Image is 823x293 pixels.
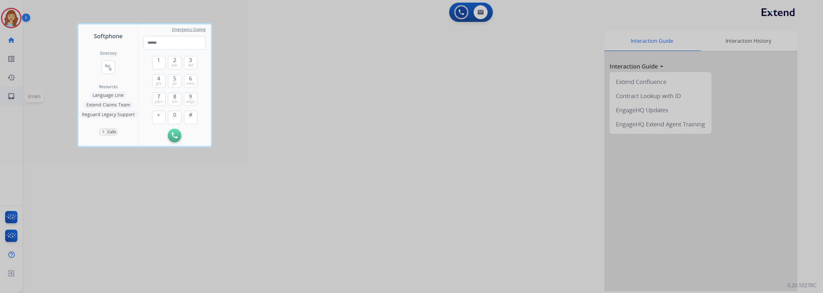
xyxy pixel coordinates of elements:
button: 0Calls [99,128,118,136]
span: 7 [157,93,160,100]
span: wxyz [186,99,195,104]
button: 8tuv [168,92,181,106]
span: 1 [157,56,160,64]
button: 7pqrs [152,92,166,106]
span: 6 [189,75,192,82]
span: 9 [189,93,192,100]
span: def [188,63,194,68]
button: 0 [168,111,181,124]
button: 5jkl [168,74,181,88]
button: # [184,111,197,124]
button: + [152,111,166,124]
button: 6mno [184,74,197,88]
span: Emergency Dialing [172,27,206,32]
span: ghi [156,81,161,86]
span: 4 [157,75,160,82]
span: + [157,111,160,119]
span: 8 [173,93,176,100]
p: 0.20.1027RC [787,281,817,289]
button: 4ghi [152,74,166,88]
span: Resources [99,84,118,89]
span: 0 [173,111,176,119]
span: tuv [172,99,177,104]
button: Extend Claims Team [83,101,133,109]
button: 2abc [168,56,181,69]
button: Language Line [89,91,127,99]
button: 9wxyz [184,92,197,106]
mat-icon: connect_without_contact [104,63,112,71]
span: 3 [189,56,192,64]
h2: Directory [100,51,117,56]
span: jkl [173,81,176,86]
img: call-button [172,133,177,138]
span: 5 [173,75,176,82]
button: 3def [184,56,197,69]
span: 2 [173,56,176,64]
p: 0 [101,129,106,135]
span: abc [171,63,178,68]
span: pqrs [155,99,163,104]
p: Calls [107,129,116,135]
span: Softphone [94,32,122,41]
span: mno [186,81,194,86]
button: Reguard Legacy Support [79,111,138,118]
button: 1 [152,56,166,69]
span: # [189,111,192,119]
